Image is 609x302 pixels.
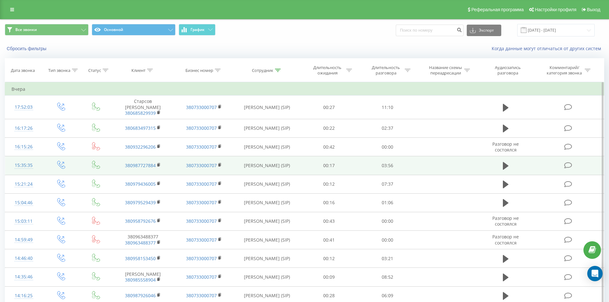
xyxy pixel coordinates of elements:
[358,175,417,193] td: 07:37
[252,68,273,73] div: Сотрудник
[12,215,36,228] div: 15:03:11
[234,119,300,137] td: [PERSON_NAME] (SIP)
[12,159,36,172] div: 15:35:35
[492,215,519,227] span: Разговор не состоялся
[113,268,173,286] td: [PERSON_NAME]
[15,27,37,32] span: Все звонки
[12,234,36,246] div: 14:59:49
[88,68,101,73] div: Статус
[186,162,217,168] a: 380733000707
[125,181,156,187] a: 380979436005
[125,125,156,131] a: 380683497315
[186,292,217,298] a: 380733000707
[234,138,300,156] td: [PERSON_NAME] (SIP)
[125,277,156,283] a: 380985558904
[234,193,300,212] td: [PERSON_NAME] (SIP)
[234,175,300,193] td: [PERSON_NAME] (SIP)
[186,274,217,280] a: 380733000707
[546,65,583,76] div: Комментарий/категория звонка
[186,181,217,187] a: 380733000707
[125,240,156,246] a: 380963488377
[487,65,528,76] div: Аудиозапись разговора
[5,46,50,51] button: Сбросить фильтры
[369,65,403,76] div: Длительность разговора
[310,65,345,76] div: Длительность ожидания
[125,199,156,205] a: 380979529439
[358,96,417,119] td: 11:10
[125,144,156,150] a: 380932296206
[12,290,36,302] div: 14:16:25
[492,141,519,153] span: Разговор не состоялся
[358,119,417,137] td: 02:37
[234,231,300,249] td: [PERSON_NAME] (SIP)
[48,68,70,73] div: Тип звонка
[358,231,417,249] td: 00:00
[300,193,358,212] td: 00:16
[300,231,358,249] td: 00:41
[234,268,300,286] td: [PERSON_NAME] (SIP)
[125,255,156,261] a: 380958153450
[492,45,604,51] a: Когда данные могут отличаться от других систем
[300,119,358,137] td: 00:22
[92,24,176,35] button: Основной
[12,141,36,153] div: 16:15:26
[12,197,36,209] div: 15:04:46
[300,249,358,268] td: 00:12
[492,234,519,245] span: Разговор не состоялся
[113,96,173,119] td: Старсов [PERSON_NAME]
[396,25,464,36] input: Поиск по номеру
[471,7,524,12] span: Реферальная программа
[358,193,417,212] td: 01:06
[5,83,604,96] td: Вчера
[186,104,217,110] a: 380733000707
[234,249,300,268] td: [PERSON_NAME] (SIP)
[12,252,36,265] div: 14:46:40
[300,138,358,156] td: 00:42
[11,68,35,73] div: Дата звонка
[12,271,36,283] div: 14:35:46
[234,212,300,230] td: [PERSON_NAME] (SIP)
[186,255,217,261] a: 380733000707
[428,65,463,76] div: Название схемы переадресации
[300,175,358,193] td: 00:12
[587,266,603,281] div: Open Intercom Messenger
[358,268,417,286] td: 08:52
[185,68,213,73] div: Бизнес номер
[12,101,36,113] div: 17:52:03
[5,24,89,35] button: Все звонки
[234,156,300,175] td: [PERSON_NAME] (SIP)
[125,218,156,224] a: 380958792676
[179,24,215,35] button: График
[131,68,145,73] div: Клиент
[125,292,156,298] a: 380987926046
[300,156,358,175] td: 00:17
[186,144,217,150] a: 380733000707
[587,7,600,12] span: Выход
[300,96,358,119] td: 00:27
[358,212,417,230] td: 00:00
[234,96,300,119] td: [PERSON_NAME] (SIP)
[186,199,217,205] a: 380733000707
[186,237,217,243] a: 380733000707
[300,212,358,230] td: 00:43
[125,162,156,168] a: 380987727884
[12,122,36,135] div: 16:17:26
[125,110,156,116] a: 380685829939
[358,156,417,175] td: 03:56
[113,231,173,249] td: 380963488377
[358,138,417,156] td: 00:00
[467,25,501,36] button: Экспорт
[191,27,205,32] span: График
[535,7,576,12] span: Настройки профиля
[300,268,358,286] td: 00:09
[186,125,217,131] a: 380733000707
[186,218,217,224] a: 380733000707
[358,249,417,268] td: 03:21
[12,178,36,190] div: 15:21:24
